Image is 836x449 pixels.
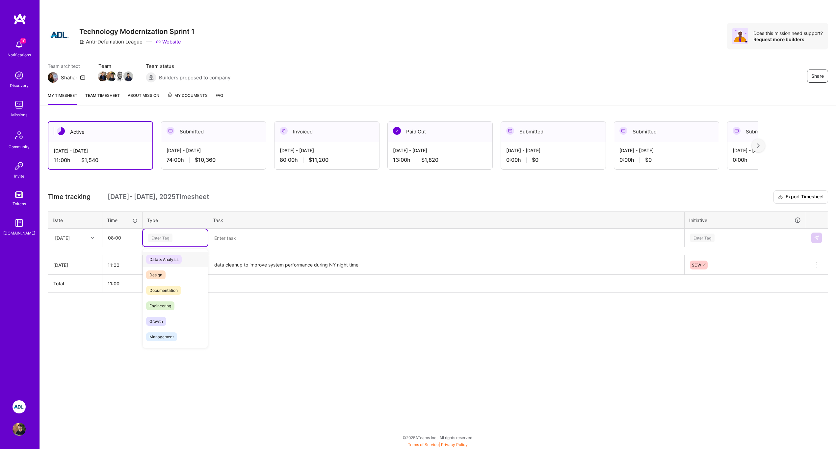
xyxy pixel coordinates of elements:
[393,147,487,154] div: [DATE] - [DATE]
[124,71,133,82] a: Team Member Avatar
[727,122,832,142] div: Submitted
[3,230,35,237] div: [DOMAIN_NAME]
[11,400,27,413] a: ADL: Technology Modernization Sprint 1
[103,229,142,246] input: HH:MM
[13,69,26,82] img: discovery
[692,263,701,267] span: SOW
[13,400,26,413] img: ADL: Technology Modernization Sprint 1
[48,211,102,229] th: Date
[143,211,208,229] th: Type
[733,156,827,163] div: 0:00 h
[146,286,181,295] span: Documentation
[98,63,133,70] span: Team
[53,262,97,268] div: [DATE]
[619,147,714,154] div: [DATE] - [DATE]
[274,122,379,142] div: Invoiced
[778,194,783,201] i: icon Download
[115,71,125,81] img: Team Member Avatar
[773,190,828,204] button: Export Timesheet
[614,122,719,142] div: Submitted
[757,143,760,148] img: right
[11,423,27,436] a: User Avatar
[13,13,26,25] img: logo
[408,442,468,447] span: |
[146,317,166,326] span: Growth
[107,217,138,224] div: Time
[393,156,487,163] div: 13:00 h
[146,63,230,70] span: Team status
[814,235,819,240] img: Submit
[159,74,230,81] span: Builders proposed to company
[102,275,143,293] th: 11:00
[732,28,748,44] img: Avatar
[48,72,58,83] img: Team Architect
[48,92,77,105] a: My timesheet
[156,38,181,45] a: Website
[506,127,514,135] img: Submitted
[146,255,182,264] span: Data & Analysis
[48,122,152,142] div: Active
[102,256,142,274] input: HH:MM
[501,122,606,142] div: Submitted
[106,71,116,81] img: Team Member Avatar
[733,147,827,154] div: [DATE] - [DATE]
[107,71,116,82] a: Team Member Avatar
[811,73,824,79] span: Share
[388,122,492,142] div: Paid Out
[8,51,31,58] div: Notifications
[807,70,828,83] button: Share
[167,156,261,163] div: 74:00 h
[98,71,107,82] a: Team Member Avatar
[733,127,741,135] img: Submitted
[146,301,174,310] span: Engineering
[280,156,374,163] div: 80:00 h
[441,442,468,447] a: Privacy Policy
[11,127,27,143] img: Community
[208,211,685,229] th: Task
[619,127,627,135] img: Submitted
[20,38,26,43] span: 10
[146,72,156,83] img: Builders proposed to company
[167,92,208,105] a: My Documents
[167,92,208,99] span: My Documents
[689,216,801,224] div: Initiative
[98,71,108,81] img: Team Member Avatar
[116,71,124,82] a: Team Member Avatar
[79,27,195,36] h3: Technology Modernization Sprint 1
[209,256,684,274] textarea: data cleanup to improve system performance during NY night time
[619,156,714,163] div: 0:00 h
[80,75,85,80] i: icon Mail
[57,127,65,135] img: Active
[148,233,172,243] div: Enter Tag
[645,156,652,163] span: $0
[15,191,23,198] img: tokens
[108,193,209,201] span: [DATE] - [DATE] , 2025 Timesheet
[146,270,166,279] span: Design
[753,36,823,42] div: Request more builders
[48,23,71,47] img: Company Logo
[13,200,26,207] div: Tokens
[167,127,174,135] img: Submitted
[309,156,328,163] span: $11,200
[532,156,538,163] span: $0
[9,143,30,150] div: Community
[216,92,223,105] a: FAQ
[14,173,24,180] div: Invite
[55,234,70,241] div: [DATE]
[393,127,401,135] img: Paid Out
[128,92,159,105] a: About Mission
[506,156,600,163] div: 0:00 h
[54,147,147,154] div: [DATE] - [DATE]
[48,275,102,293] th: Total
[13,159,26,173] img: Invite
[280,147,374,154] div: [DATE] - [DATE]
[91,236,94,239] i: icon Chevron
[79,39,85,44] i: icon CompanyGray
[13,423,26,436] img: User Avatar
[13,98,26,111] img: teamwork
[161,122,266,142] div: Submitted
[753,30,823,36] div: Does this mission need support?
[48,63,85,70] span: Team architect
[506,147,600,154] div: [DATE] - [DATE]
[146,332,177,341] span: Management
